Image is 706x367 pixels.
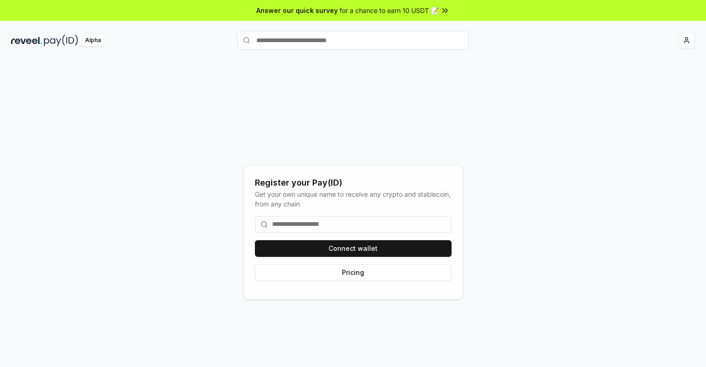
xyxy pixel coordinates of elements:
span: for a chance to earn 10 USDT 📝 [340,6,439,15]
img: reveel_dark [11,35,42,46]
div: Alpha [80,35,106,46]
div: Get your own unique name to receive any crypto and stablecoin, from any chain [255,189,452,209]
img: pay_id [44,35,78,46]
div: Register your Pay(ID) [255,176,452,189]
button: Pricing [255,264,452,281]
button: Connect wallet [255,240,452,257]
span: Answer our quick survey [256,6,338,15]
